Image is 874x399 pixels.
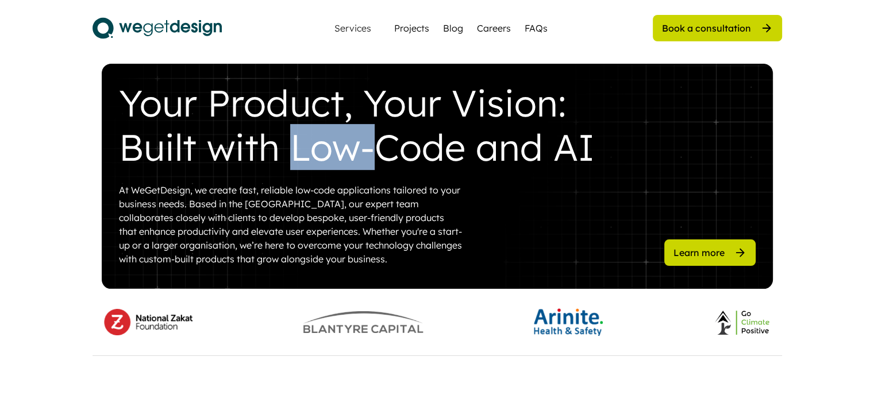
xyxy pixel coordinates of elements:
img: arinite_footer_logo.png.webp [534,308,603,336]
img: blantyre-capital-logo%201.png [303,311,423,334]
img: images%20%281%29.png [713,308,771,335]
div: Services [330,24,376,33]
img: Logo%20%282%29.png [104,309,192,335]
a: Projects [394,21,429,35]
a: Careers [477,21,511,35]
a: FAQs [525,21,548,35]
div: Learn more [673,246,725,259]
div: Your Product, Your Vision: Built with Low-Code and AI [119,81,613,169]
img: logo.svg [93,14,222,42]
a: Blog [443,21,463,35]
div: At WeGetDesign, we create fast, reliable low-code applications tailored to your business needs. B... [119,183,464,266]
div: Book a consultation [662,22,751,34]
